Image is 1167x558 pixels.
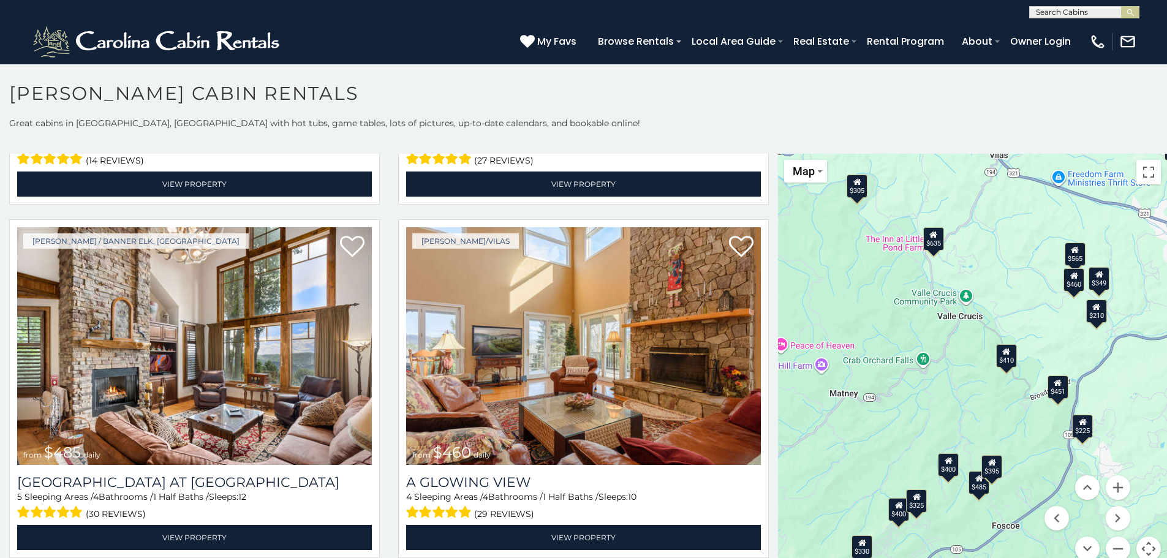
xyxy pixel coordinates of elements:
div: $400 [889,497,910,521]
a: [GEOGRAPHIC_DATA] at [GEOGRAPHIC_DATA] [17,474,372,491]
div: $349 [1089,266,1109,290]
span: (29 reviews) [474,506,534,522]
button: Move right [1106,506,1130,530]
img: phone-regular-white.png [1089,33,1106,50]
div: $210 [1086,299,1107,322]
span: from [412,450,431,459]
span: 10 [628,491,636,502]
a: View Property [17,172,372,197]
span: from [23,450,42,459]
div: $305 [847,175,868,198]
a: Owner Login [1004,31,1077,52]
a: Add to favorites [729,235,753,260]
span: daily [474,450,491,459]
span: 1 Half Baths / [543,491,599,502]
div: $451 [1048,375,1068,398]
span: 1 Half Baths / [153,491,209,502]
div: $395 [982,455,1003,478]
img: A Glowing View [406,227,761,465]
span: Map [793,165,815,178]
a: [PERSON_NAME] / Banner Elk, [GEOGRAPHIC_DATA] [23,233,249,249]
a: Rental Program [861,31,950,52]
a: Real Estate [787,31,855,52]
div: $460 [1064,268,1085,292]
button: Toggle fullscreen view [1136,160,1161,184]
h3: Ridge Haven Lodge at Echota [17,474,372,491]
span: My Favs [537,34,576,49]
a: [PERSON_NAME]/Vilas [412,233,519,249]
a: View Property [17,525,372,550]
span: daily [83,450,100,459]
a: Add to favorites [340,235,364,260]
div: $565 [1065,243,1086,266]
span: 4 [406,491,412,502]
a: A Glowing View [406,474,761,491]
button: Change map style [784,160,827,183]
button: Move up [1075,475,1100,500]
a: Browse Rentals [592,31,680,52]
span: $485 [44,443,81,461]
a: View Property [406,525,761,550]
span: 12 [238,491,246,502]
button: Move left [1044,506,1069,530]
span: (14 reviews) [86,153,144,168]
span: 4 [483,491,488,502]
a: A Glowing View from $460 daily [406,227,761,465]
div: $635 [923,227,944,250]
a: My Favs [520,34,580,50]
a: About [956,31,999,52]
img: Ridge Haven Lodge at Echota [17,227,372,465]
span: $460 [433,443,471,461]
img: White-1-2.png [31,23,285,60]
div: $225 [1073,414,1093,437]
a: View Property [406,172,761,197]
div: Sleeping Areas / Bathrooms / Sleeps: [17,491,372,522]
div: $330 [852,535,873,558]
span: (27 reviews) [474,153,534,168]
div: $325 [907,489,927,512]
button: Zoom in [1106,475,1130,500]
span: 5 [17,491,22,502]
div: $485 [969,470,990,494]
img: mail-regular-white.png [1119,33,1136,50]
div: Sleeping Areas / Bathrooms / Sleeps: [406,491,761,522]
div: $410 [996,344,1017,367]
div: $400 [939,453,959,477]
span: (30 reviews) [86,506,146,522]
span: 4 [93,491,99,502]
a: Ridge Haven Lodge at Echota from $485 daily [17,227,372,465]
a: Local Area Guide [685,31,782,52]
